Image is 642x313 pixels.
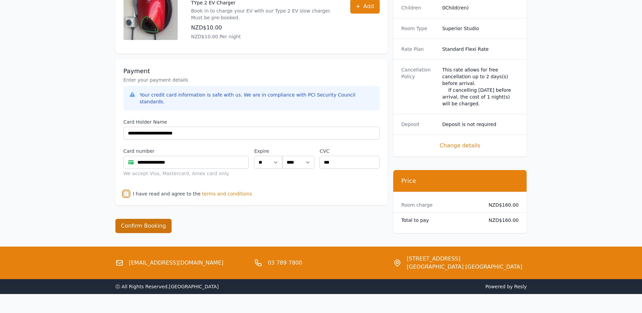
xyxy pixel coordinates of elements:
[401,217,478,224] dt: Total to pay
[124,148,249,154] label: Card number
[319,148,379,154] label: CVC
[514,284,527,289] a: Resly
[124,119,380,125] label: Card Holder Name
[191,7,337,21] p: Book in to charge your EV with our Type 2 EV slow charger. Must be pre-booked.
[442,25,519,32] dd: Superior Studio
[124,67,380,75] h3: Payment
[442,46,519,53] dd: Standard Flexi Rate
[407,263,522,271] span: [GEOGRAPHIC_DATA] [GEOGRAPHIC_DATA]
[442,4,519,11] dd: 0 Child(ren)
[401,66,437,107] dt: Cancellation Policy
[401,142,519,150] span: Change details
[442,121,519,128] dd: Deposit is not required
[124,77,380,83] p: Enter your payment details
[483,217,519,224] dd: NZD$160.00
[202,190,252,197] span: terms and conditions
[401,25,437,32] dt: Room Type
[115,219,172,233] button: Confirm Booking
[282,148,314,154] label: .
[324,283,527,290] span: Powered by
[401,46,437,53] dt: Rate Plan
[191,24,337,32] p: NZD$10.00
[268,259,302,267] a: 03 789 7800
[115,284,219,289] span: ⓒ All Rights Reserved. [GEOGRAPHIC_DATA]
[401,202,478,208] dt: Room charge
[124,170,249,177] div: We accept Visa, Mastercard, Amex card only.
[191,33,337,40] p: NZD$10.00 Per night
[401,177,519,185] h3: Price
[254,148,282,154] label: Expire
[129,259,224,267] a: [EMAIL_ADDRESS][DOMAIN_NAME]
[363,2,374,11] span: Add
[401,121,437,128] dt: Deposit
[401,4,437,11] dt: Children
[140,91,374,105] div: Your credit card information is safe with us. We are in compliance with PCI Security Council stan...
[407,255,522,263] span: [STREET_ADDRESS]
[133,191,201,196] label: I have read and agree to the
[483,202,519,208] dd: NZD$160.00
[442,66,519,107] div: This rate allows for free cancellation up to 2 days(s) before arrival. If cancelling [DATE] befor...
